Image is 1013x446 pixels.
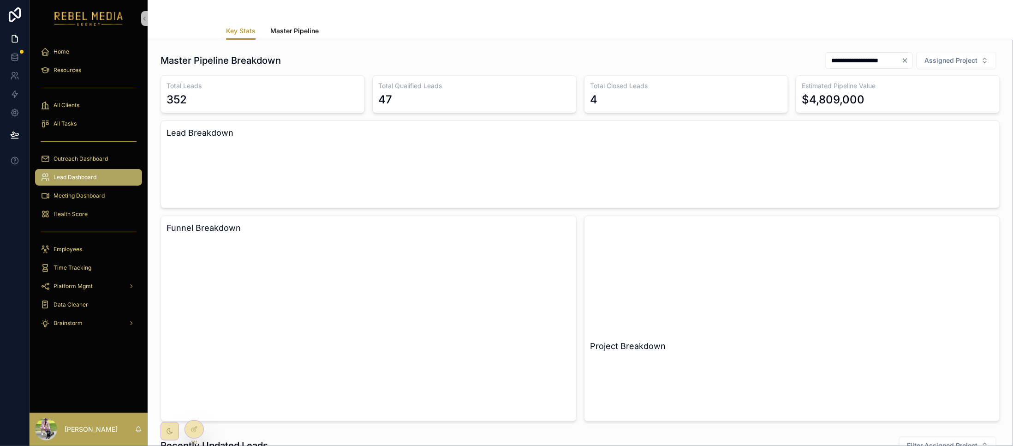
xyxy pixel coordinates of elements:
[65,425,118,434] p: [PERSON_NAME]
[901,57,912,64] button: Clear
[54,155,108,163] span: Outreach Dashboard
[167,92,187,107] div: 352
[54,48,69,55] span: Home
[35,259,142,276] a: Time Tracking
[54,102,79,109] span: All Clients
[590,92,597,107] div: 4
[161,54,281,67] h1: Master Pipeline Breakdown
[35,169,142,186] a: Lead Dashboard
[54,66,81,74] span: Resources
[590,340,994,353] h3: Project Breakdown
[35,241,142,258] a: Employees
[54,246,82,253] span: Employees
[54,211,88,218] span: Health Score
[35,151,142,167] a: Outreach Dashboard
[167,127,994,139] h3: Lead Breakdown
[167,81,359,90] h3: Total Leads
[802,92,864,107] div: $4,809,000
[54,264,91,271] span: Time Tracking
[54,301,88,308] span: Data Cleaner
[35,278,142,295] a: Platform Mgmt
[35,187,142,204] a: Meeting Dashboard
[35,296,142,313] a: Data Cleaner
[924,56,977,65] span: Assigned Project
[35,115,142,132] a: All Tasks
[54,174,96,181] span: Lead Dashboard
[35,315,142,331] a: Brainstorm
[54,11,123,26] img: App logo
[35,62,142,78] a: Resources
[917,52,996,69] button: Select Button
[54,120,77,127] span: All Tasks
[54,319,83,327] span: Brainstorm
[270,23,319,41] a: Master Pipeline
[378,92,392,107] div: 47
[35,206,142,223] a: Health Score
[35,97,142,114] a: All Clients
[378,81,571,90] h3: Total Qualified Leads
[226,23,256,40] a: Key Stats
[54,192,105,199] span: Meeting Dashboard
[590,81,782,90] h3: Total Closed Leads
[802,81,994,90] h3: Estimated Pipeline Value
[226,26,256,36] span: Key Stats
[270,26,319,36] span: Master Pipeline
[30,37,148,344] div: scrollable content
[167,222,571,235] h3: Funnel Breakdown
[54,283,93,290] span: Platform Mgmt
[35,43,142,60] a: Home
